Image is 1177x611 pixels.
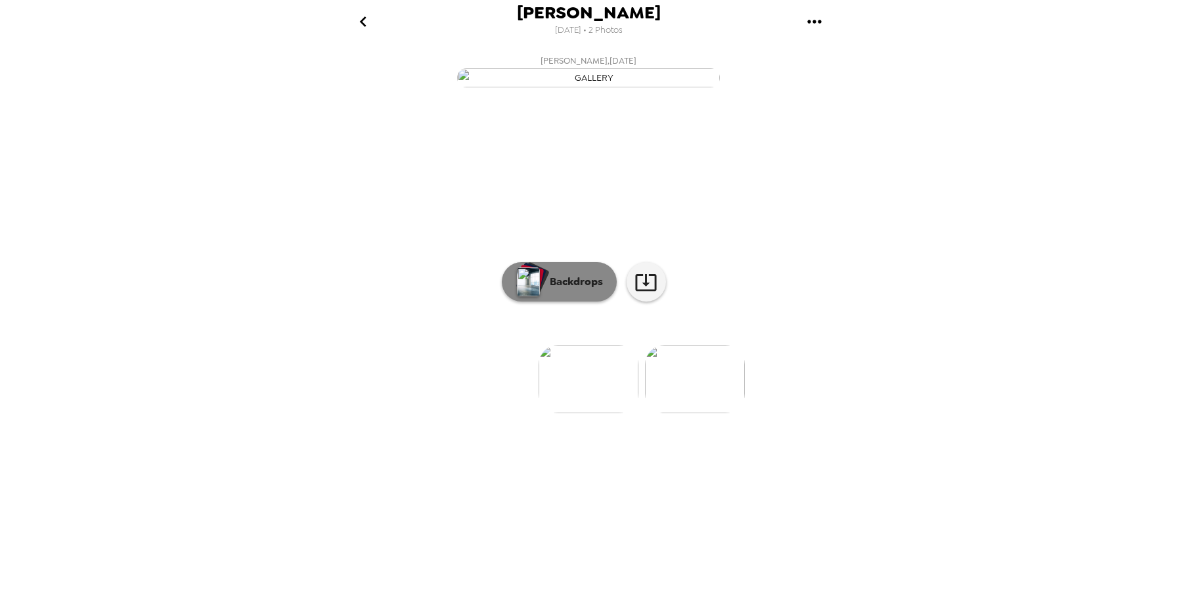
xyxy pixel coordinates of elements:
img: gallery [539,345,638,413]
img: gallery [457,68,720,87]
img: gallery [645,345,745,413]
button: Backdrops [502,262,617,302]
span: [PERSON_NAME] , [DATE] [541,53,636,68]
p: Backdrops [543,274,603,290]
span: [PERSON_NAME] [517,4,661,22]
button: [PERSON_NAME],[DATE] [326,49,851,91]
span: [DATE] • 2 Photos [555,22,623,39]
